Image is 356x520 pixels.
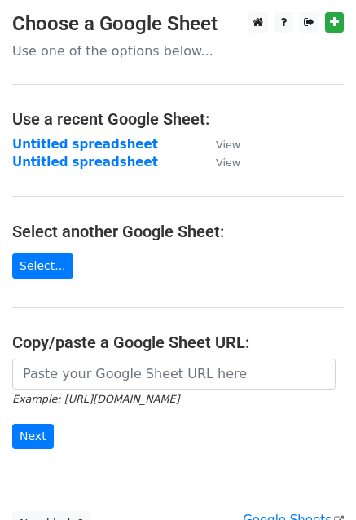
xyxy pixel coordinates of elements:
h4: Use a recent Google Sheet: [12,109,344,129]
a: View [200,155,240,170]
h3: Choose a Google Sheet [12,12,344,36]
a: Untitled spreadsheet [12,155,158,170]
h4: Select another Google Sheet: [12,222,344,241]
small: View [216,156,240,169]
a: Untitled spreadsheet [12,137,158,152]
small: View [216,139,240,151]
h4: Copy/paste a Google Sheet URL: [12,333,344,352]
input: Next [12,424,54,449]
small: Example: [URL][DOMAIN_NAME] [12,393,179,405]
p: Use one of the options below... [12,42,344,59]
a: View [200,137,240,152]
input: Paste your Google Sheet URL here [12,359,336,390]
a: Select... [12,253,73,279]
